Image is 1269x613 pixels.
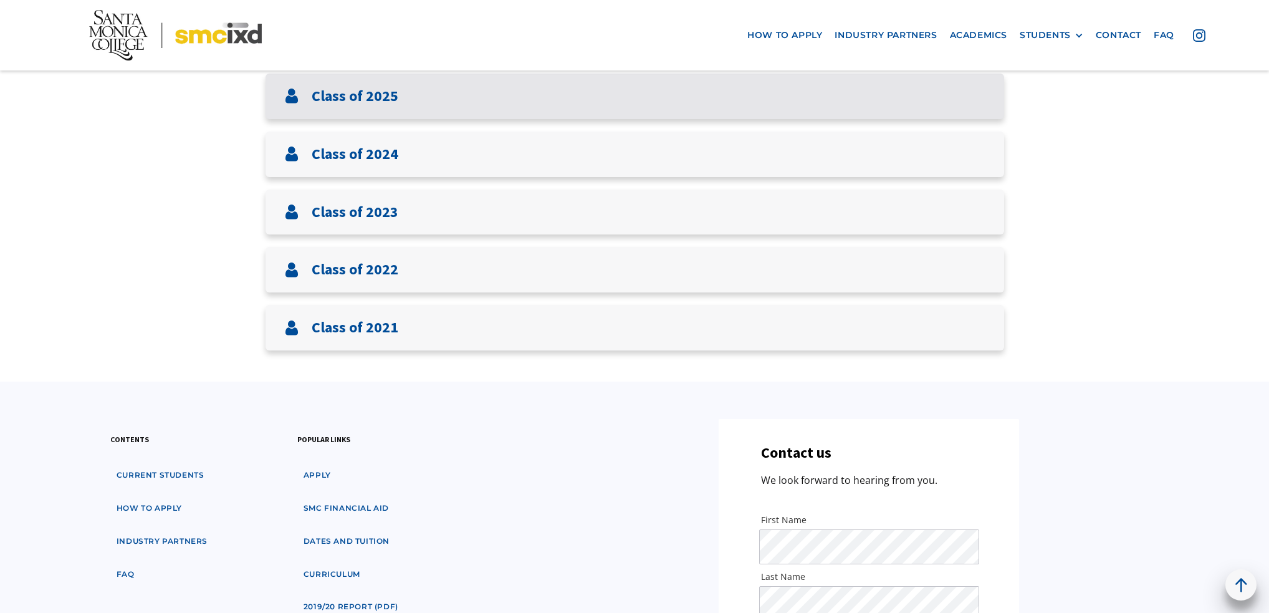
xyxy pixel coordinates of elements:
a: faq [110,563,141,586]
h3: Contact us [761,444,831,462]
a: back to top [1225,569,1257,601]
img: User icon [284,205,299,220]
a: faq [1147,24,1180,47]
div: STUDENTS [1020,30,1071,41]
a: how to apply [741,24,828,47]
a: curriculum [297,563,366,586]
img: User icon [284,147,299,162]
h3: Class of 2021 [312,319,398,337]
h3: Class of 2023 [312,203,398,221]
img: User icon [284,321,299,335]
a: Academics [944,24,1013,47]
img: User icon [284,263,299,278]
img: icon - instagram [1193,29,1205,42]
a: dates and tuition [297,530,396,553]
h3: Class of 2022 [312,261,398,279]
a: industry partners [110,530,214,553]
a: SMC financial aid [297,497,395,520]
img: User icon [284,89,299,104]
label: Last Name [761,571,977,583]
label: First Name [761,514,977,526]
div: STUDENTS [1020,30,1083,41]
img: Santa Monica College - SMC IxD logo [89,10,262,60]
p: We look forward to hearing from you. [761,472,937,489]
a: how to apply [110,497,188,520]
h3: popular links [297,433,350,445]
a: Current students [110,464,211,487]
h3: contents [110,433,149,445]
a: apply [297,464,337,487]
h3: Class of 2025 [312,87,398,105]
a: industry partners [828,24,943,47]
a: contact [1089,24,1147,47]
h3: Class of 2024 [312,145,398,163]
